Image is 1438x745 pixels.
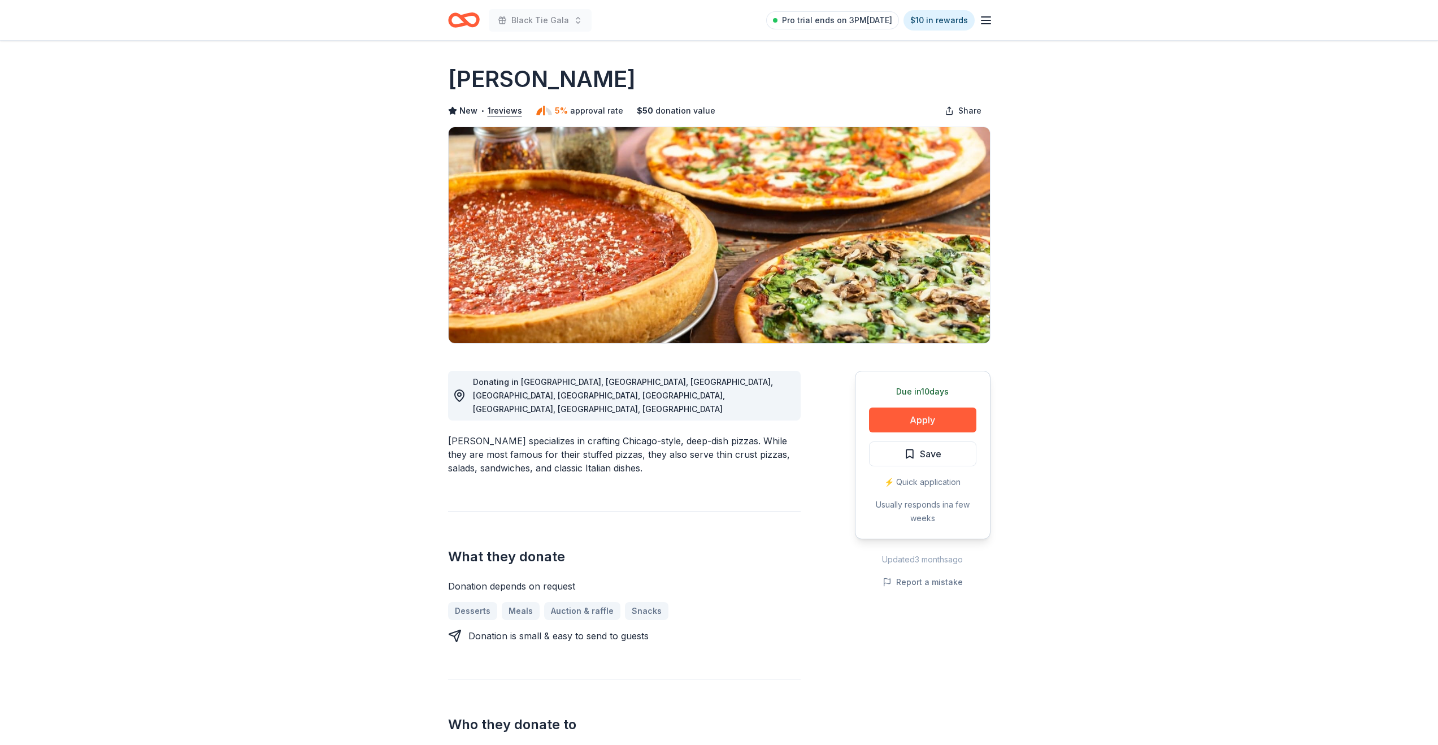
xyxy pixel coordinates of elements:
[958,104,981,118] span: Share
[468,629,649,643] div: Donation is small & easy to send to guests
[655,104,715,118] span: donation value
[555,104,568,118] span: 5%
[488,104,522,118] button: 1reviews
[448,602,497,620] a: Desserts
[869,475,976,489] div: ⚡️ Quick application
[766,11,899,29] a: Pro trial ends on 3PM[DATE]
[448,434,801,475] div: [PERSON_NAME] specializes in crafting Chicago-style, deep-dish pizzas. While they are most famous...
[869,498,976,525] div: Usually responds in a few weeks
[448,716,801,734] h2: Who they donate to
[903,10,975,31] a: $10 in rewards
[625,602,668,620] a: Snacks
[570,104,623,118] span: approval rate
[782,14,892,27] span: Pro trial ends on 3PM[DATE]
[480,106,484,115] span: •
[448,548,801,566] h2: What they donate
[489,9,592,32] button: Black Tie Gala
[869,441,976,466] button: Save
[448,579,801,593] div: Donation depends on request
[449,127,990,343] img: Image for Giordano's
[869,385,976,399] div: Due in 10 days
[544,602,620,620] a: Auction & raffle
[459,104,477,118] span: New
[502,602,540,620] a: Meals
[448,63,636,95] h1: [PERSON_NAME]
[936,99,990,122] button: Share
[473,377,773,414] span: Donating in [GEOGRAPHIC_DATA], [GEOGRAPHIC_DATA], [GEOGRAPHIC_DATA], [GEOGRAPHIC_DATA], [GEOGRAPH...
[637,104,653,118] span: $ 50
[869,408,976,432] button: Apply
[448,7,480,33] a: Home
[920,447,941,461] span: Save
[855,553,990,566] div: Updated 3 months ago
[511,14,569,27] span: Black Tie Gala
[883,575,963,589] button: Report a mistake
